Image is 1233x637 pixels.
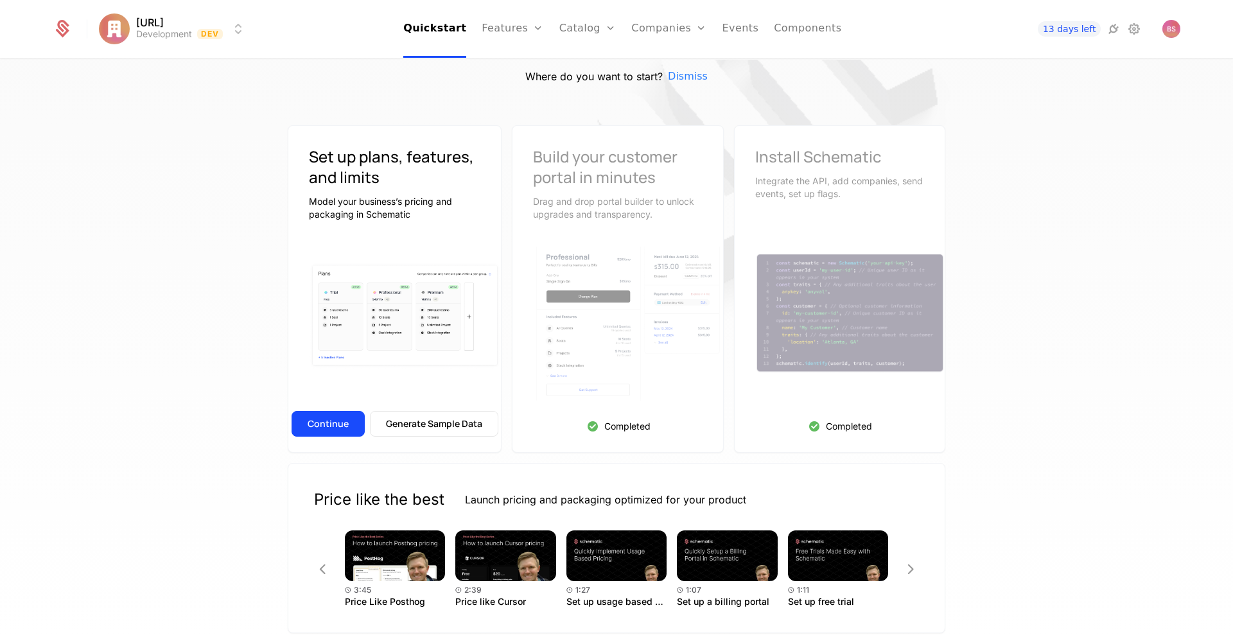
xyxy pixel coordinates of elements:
[575,586,590,594] span: 1:27
[292,411,365,437] button: Continue
[309,195,480,221] p: Model your business’s pricing and packaging in Schematic
[314,560,331,577] button: Previous
[755,253,945,374] img: Schematic integration code
[1126,21,1142,37] a: Settings
[677,597,777,607] div: Set up a billing portal
[826,420,872,433] span: Completed
[902,560,919,577] button: Next
[99,13,130,44] img: Appy.AI
[309,262,501,369] img: Plan cards
[345,597,445,607] div: Price Like Posthog
[345,530,445,607] a: Price Like Posthog3:45Price Like Posthog
[354,586,371,594] span: 3:45
[533,146,703,188] h3: Build your customer portal in minutes
[604,420,651,433] span: Completed
[533,241,723,406] img: Component view
[755,146,925,167] h3: Install Schematic
[197,29,223,39] span: Dev
[455,597,555,607] div: Price like Cursor
[788,597,888,607] div: Set up free trial
[103,15,247,43] button: Select environment
[1106,21,1121,37] a: Integrations
[136,28,192,40] div: Development
[686,586,701,594] span: 1:07
[1038,21,1101,37] a: 13 days left
[797,586,809,594] span: 1:11
[1162,20,1180,38] img: Brian Salts-Halcomb
[1162,20,1180,38] button: Open user button
[464,586,482,594] span: 2:39
[525,69,663,84] h5: Where do you want to start?
[668,69,708,84] span: Dismiss
[455,530,555,607] a: Price like Cursor2:39Price like Cursor
[566,597,667,607] div: Set up usage based pricing
[533,195,703,221] p: Drag and drop portal builder to unlock upgrades and transparency.
[788,530,888,607] a: Set up free trial1:11Set up free trial
[566,530,667,607] a: Set up usage based pricing1:27Set up usage based pricing
[507,43,727,64] h1: Get started with Schematic
[136,17,164,28] span: [URL]
[309,146,480,188] h3: Set up plans, features, and limits
[677,530,777,607] a: Set up a billing portal1:07Set up a billing portal
[755,175,925,200] p: Integrate the API, add companies, send events, set up flags.
[370,411,498,437] button: Generate Sample Data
